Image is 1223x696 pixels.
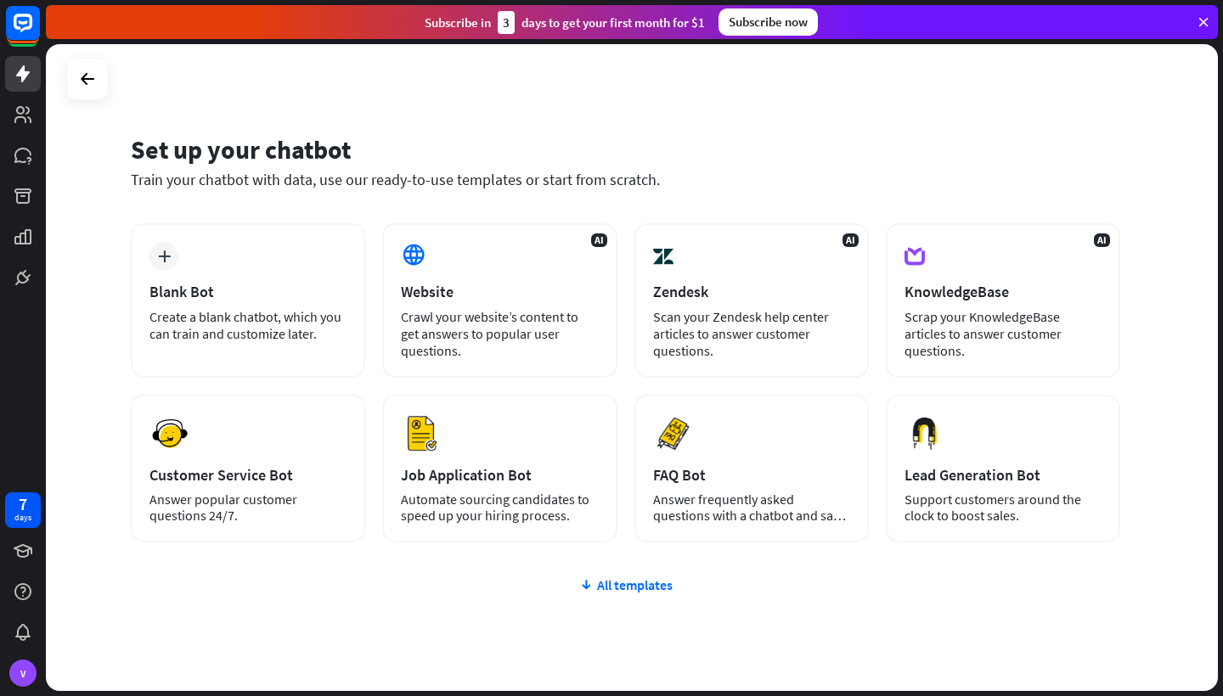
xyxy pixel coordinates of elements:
div: Scrap your KnowledgeBase articles to answer customer questions. [905,308,1102,359]
div: V [9,660,37,687]
div: Crawl your website’s content to get answers to popular user questions. [401,308,598,359]
div: Customer Service Bot [149,465,347,485]
div: Set up your chatbot [131,133,1120,166]
div: Create a blank chatbot, which you can train and customize later. [149,308,347,342]
div: FAQ Bot [653,465,850,485]
div: 7 [19,497,27,512]
div: Lead Generation Bot [905,465,1102,485]
div: Answer frequently asked questions with a chatbot and save your time. [653,491,850,524]
span: AI [843,233,859,247]
div: Job Application Bot [401,465,598,485]
div: Website [401,282,598,301]
div: Subscribe in days to get your first month for $1 [425,11,705,34]
div: Automate sourcing candidates to speed up your hiring process. [401,491,598,524]
div: Subscribe now [719,8,818,36]
div: days [14,512,31,524]
div: Train your chatbot with data, use our ready-to-use templates or start from scratch. [131,170,1120,189]
i: plus [158,250,171,262]
div: Scan your Zendesk help center articles to answer customer questions. [653,308,850,359]
div: KnowledgeBase [905,282,1102,301]
div: Blank Bot [149,282,347,301]
span: AI [1094,233,1110,247]
div: All templates [131,576,1120,593]
div: Answer popular customer questions 24/7. [149,491,347,524]
div: Support customers around the clock to boost sales. [905,491,1102,524]
button: Open LiveChat chat widget [14,7,65,58]
div: Zendesk [653,282,850,301]
a: 7 days [5,492,41,528]
div: 3 [498,11,515,34]
span: AI [591,233,607,247]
